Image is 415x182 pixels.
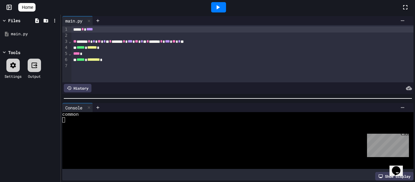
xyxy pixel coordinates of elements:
div: 4 [62,45,68,51]
div: 5 [62,51,68,57]
div: 6 [62,57,68,63]
span: Fold line [68,39,71,44]
div: Files [8,17,20,24]
div: 2 [62,33,68,39]
div: Output [28,74,41,79]
span: common [62,112,79,117]
span: Fold line [68,51,71,56]
span: Home [22,4,33,10]
div: Settings [5,74,22,79]
div: Chat with us now!Close [2,2,42,39]
div: 7 [62,63,68,69]
div: Tools [8,49,20,56]
div: 1 [62,26,68,33]
div: History [64,84,91,92]
iframe: chat widget [389,158,409,176]
div: Show display [375,172,413,180]
div: main.py [62,16,93,25]
div: Console [62,103,93,112]
div: Console [62,105,85,111]
div: 3 [62,39,68,45]
a: Home [18,3,36,12]
iframe: chat widget [365,131,409,157]
div: main.py [11,31,58,37]
div: main.py [62,18,85,24]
